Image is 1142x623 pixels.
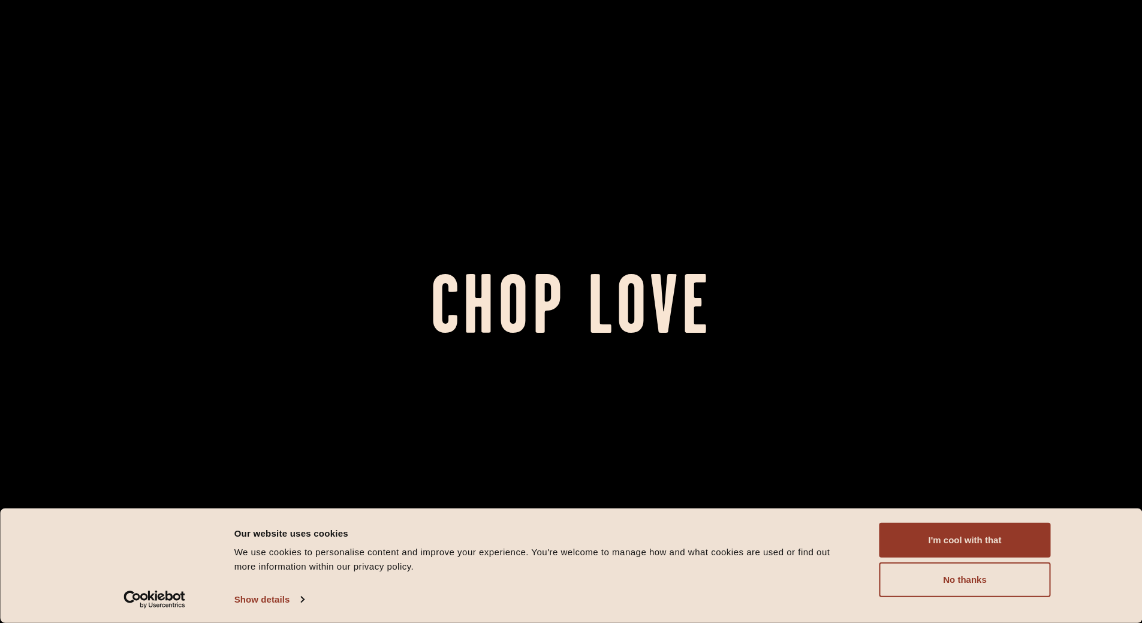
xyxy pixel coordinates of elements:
[234,526,852,540] div: Our website uses cookies
[102,591,207,609] a: Usercentrics Cookiebot - opens in a new window
[234,545,852,574] div: We use cookies to personalise content and improve your experience. You're welcome to manage how a...
[879,523,1051,558] button: I'm cool with that
[234,591,304,609] a: Show details
[879,562,1051,597] button: No thanks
